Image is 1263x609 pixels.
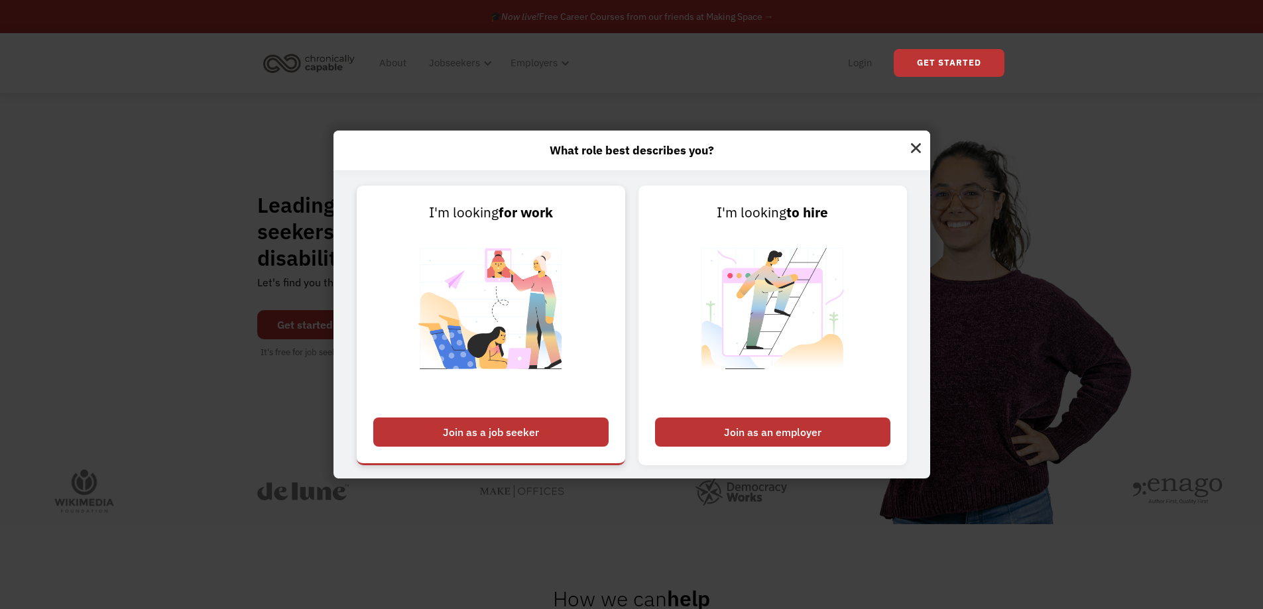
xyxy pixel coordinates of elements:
a: Login [840,42,880,84]
a: home [259,48,365,78]
div: Jobseekers [421,42,496,84]
div: I'm looking [655,202,890,223]
div: Employers [511,55,558,71]
strong: What role best describes you? [550,142,714,158]
a: Get Started [894,49,1004,77]
a: I'm lookingfor workJoin as a job seeker [357,186,625,465]
strong: for work [499,203,553,221]
strong: to hire [786,203,828,221]
div: Join as a job seeker [373,417,609,447]
a: I'm lookingto hireJoin as an employer [638,186,907,465]
div: Jobseekers [429,55,480,71]
img: Chronically Capable logo [259,48,359,78]
div: I'm looking [373,202,609,223]
a: About [371,42,414,84]
img: Chronically Capable Personalized Job Matching [408,223,573,411]
div: Join as an employer [655,417,890,447]
div: Employers [503,42,573,84]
